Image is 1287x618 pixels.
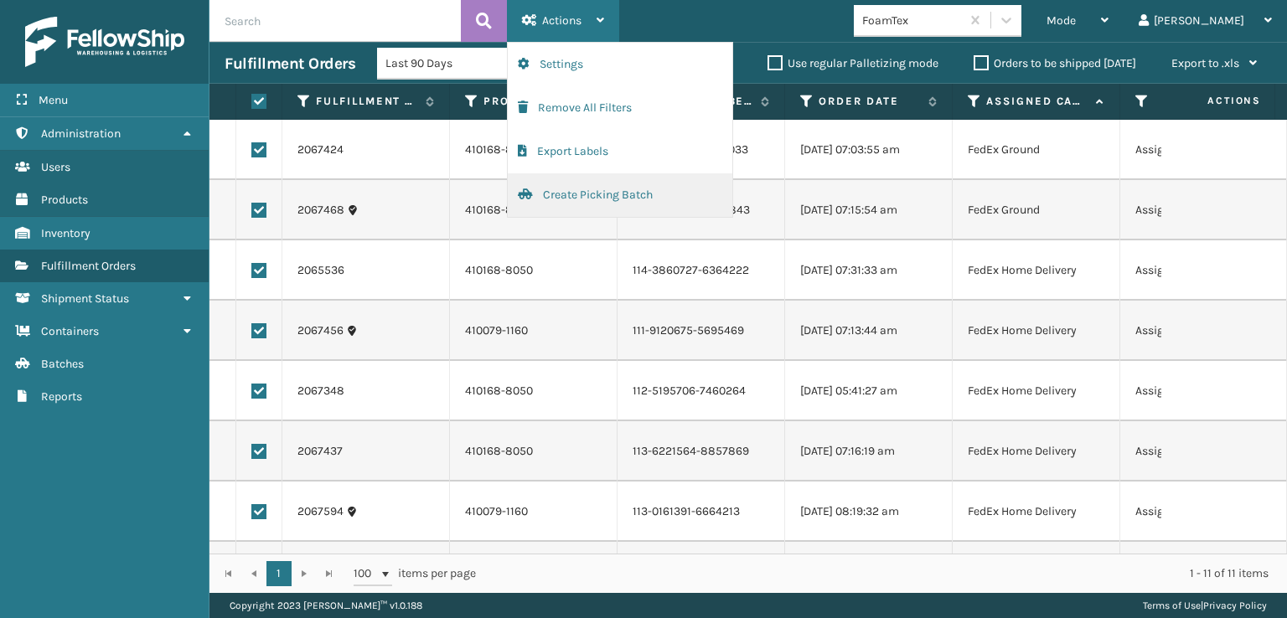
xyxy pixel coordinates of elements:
[953,120,1120,180] td: FedEx Ground
[953,180,1120,240] td: FedEx Ground
[316,94,417,109] label: Fulfillment Order Id
[385,54,515,72] div: Last 90 Days
[465,444,533,458] a: 410168-8050
[785,482,953,542] td: [DATE] 08:19:32 am
[1143,600,1201,611] a: Terms of Use
[1171,56,1239,70] span: Export to .xls
[41,291,129,306] span: Shipment Status
[41,389,82,404] span: Reports
[862,12,962,29] div: FoamTex
[465,142,533,157] a: 410168-8050
[225,54,355,74] h3: Fulfillment Orders
[618,240,785,301] td: 114-3860727-6364222
[1203,600,1267,611] a: Privacy Policy
[785,301,953,361] td: [DATE] 07:13:44 am
[542,13,581,28] span: Actions
[953,421,1120,482] td: FedEx Home Delivery
[297,503,344,520] a: 2067594
[508,173,732,217] button: Create Picking Batch
[25,17,184,67] img: logo
[297,262,344,279] a: 2065536
[785,240,953,301] td: [DATE] 07:31:33 am
[1155,87,1271,115] span: Actions
[483,94,585,109] label: Product SKU
[1143,593,1267,618] div: |
[297,202,344,219] a: 2067468
[785,361,953,421] td: [DATE] 05:41:27 am
[785,120,953,180] td: [DATE] 07:03:55 am
[41,193,88,207] span: Products
[785,180,953,240] td: [DATE] 07:15:54 am
[618,301,785,361] td: 111-9120675-5695469
[974,56,1136,70] label: Orders to be shipped [DATE]
[230,593,422,618] p: Copyright 2023 [PERSON_NAME]™ v 1.0.188
[508,86,732,130] button: Remove All Filters
[953,542,1120,602] td: FedEx Home Delivery
[41,226,90,240] span: Inventory
[785,542,953,602] td: [DATE] 06:52:24 am
[953,301,1120,361] td: FedEx Home Delivery
[1047,13,1076,28] span: Mode
[39,93,68,107] span: Menu
[266,561,292,586] a: 1
[41,357,84,371] span: Batches
[297,383,344,399] a: 2067348
[953,482,1120,542] td: FedEx Home Delivery
[508,130,732,173] button: Export Labels
[618,482,785,542] td: 113-0161391-6664213
[354,561,476,586] span: items per page
[297,322,344,339] a: 2067456
[465,263,533,277] a: 410168-8050
[297,443,343,460] a: 2067437
[953,240,1120,301] td: FedEx Home Delivery
[465,323,528,337] a: 410079-1160
[768,56,938,70] label: Use regular Palletizing mode
[986,94,1088,109] label: Assigned Carrier Service
[465,384,533,398] a: 410168-8050
[354,565,379,582] span: 100
[41,126,121,141] span: Administration
[618,421,785,482] td: 113-6221564-8857869
[499,565,1269,582] div: 1 - 11 of 11 items
[297,142,344,158] a: 2067424
[465,504,528,518] a: 410079-1160
[41,160,70,174] span: Users
[618,361,785,421] td: 112-5195706-7460264
[41,324,99,338] span: Containers
[465,203,533,217] a: 410168-8050
[819,94,920,109] label: Order Date
[953,361,1120,421] td: FedEx Home Delivery
[508,43,732,86] button: Settings
[41,259,136,273] span: Fulfillment Orders
[618,542,785,602] td: 113-2833200-7460210
[785,421,953,482] td: [DATE] 07:16:19 am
